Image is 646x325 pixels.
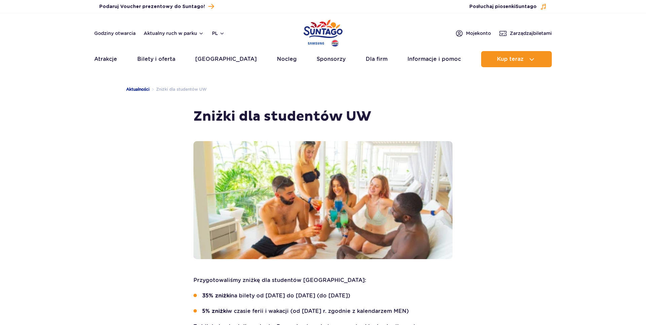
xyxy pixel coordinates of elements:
li: w czasie ferii i wakacji (od [DATE] r. zgodnie z kalendarzem MEN) [193,306,453,316]
a: Mojekonto [455,29,491,37]
a: [GEOGRAPHIC_DATA] [195,51,257,67]
span: Zarządzaj biletami [510,30,552,37]
a: Park of Poland [303,17,343,48]
span: Kup teraz [497,56,524,62]
a: Podaruj Voucher prezentowy do Suntago! [99,2,214,11]
li: na bilety od [DATE] do [DATE] (do [DATE]) [193,291,453,301]
p: Przygotowaliśmy zniżkę dla studentów [GEOGRAPHIC_DATA]: [193,275,453,285]
a: Zarządzajbiletami [499,29,552,37]
strong: 5% zniżki [202,309,227,314]
a: Atrakcje [94,51,117,67]
a: Informacje i pomoc [407,51,461,67]
a: Aktualności [126,86,149,93]
h1: Zniżki dla studentów UW [193,108,453,125]
li: Zniżki dla studentów UW [149,86,207,93]
button: pl [212,30,225,37]
span: Moje konto [466,30,491,37]
span: Posłuchaj piosenki [469,3,537,10]
button: Aktualny ruch w parku [144,31,204,36]
button: Posłuchaj piosenkiSuntago [469,3,547,10]
span: Suntago [515,4,537,9]
a: Bilety i oferta [137,51,175,67]
a: Dla firm [366,51,388,67]
strong: 35% zniżki [202,293,231,298]
a: Godziny otwarcia [94,30,136,37]
a: Sponsorzy [317,51,346,67]
img: Studenci relaksujący się na łóżku cabana w parku wodnym, z tropikalnymi palmami w tle [193,141,453,259]
span: Podaruj Voucher prezentowy do Suntago! [99,3,205,10]
a: Nocleg [277,51,297,67]
button: Kup teraz [481,51,552,67]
